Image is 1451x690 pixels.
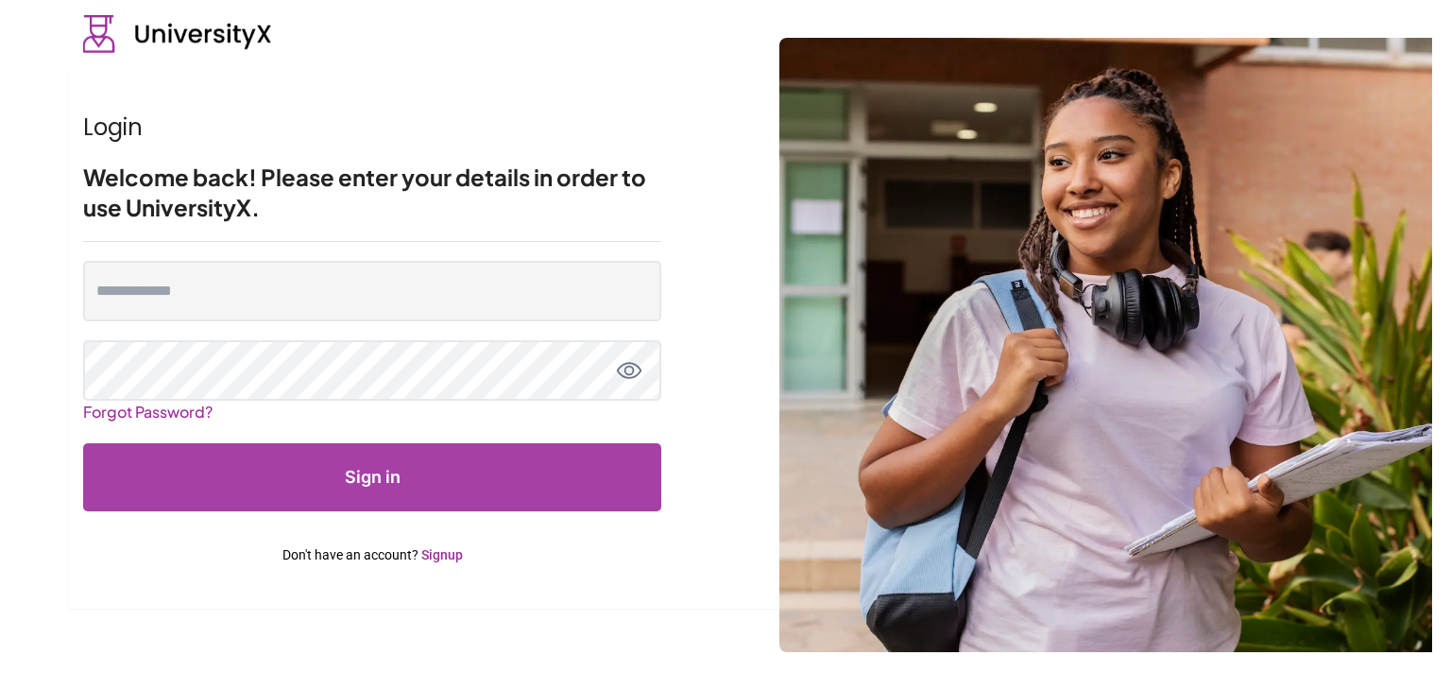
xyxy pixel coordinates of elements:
[83,394,213,429] a: Forgot Password?
[779,38,1432,652] img: login background
[616,357,642,384] button: toggle password view
[83,545,661,564] p: Don't have an account?
[83,15,272,53] img: UniversityX logo
[83,443,661,511] button: Submit form
[421,547,463,562] a: Signup
[83,112,661,143] h1: Login
[83,162,661,222] h2: Welcome back! Please enter your details in order to use UniversityX.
